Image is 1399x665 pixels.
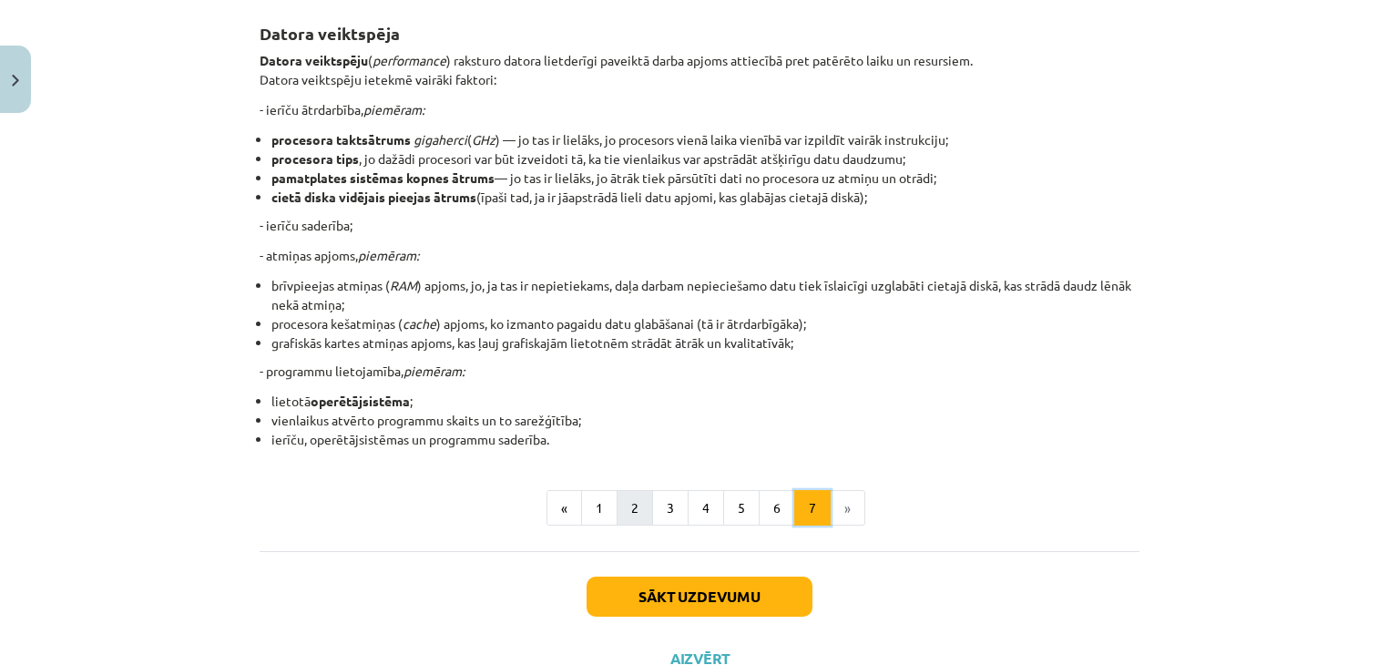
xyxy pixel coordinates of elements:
[260,23,400,44] strong: Datora veiktspēja
[260,490,1139,527] nav: Page navigation example
[260,216,1139,235] p: - ierīču saderība;
[617,490,653,527] button: 2
[390,277,417,293] em: RAM
[271,189,476,205] strong: cietā diska vidējais pieejas ātrums
[271,149,1139,169] li: , jo dažādi procesori var būt izveidoti tā, ka tie vienlaikus var apstrādāt atšķirīgu datu daudzumu;
[260,246,1139,265] p: - atmiņas apjoms,
[271,169,495,186] strong: pamatplates sistēmas kopnes ātrums
[688,490,724,527] button: 4
[271,130,1139,149] li: ( ) — jo tas ir lielāks, jo procesors vienā laika vienībā var izpildīt vairāk instrukciju;
[358,247,419,263] em: piemēram:
[546,490,582,527] button: «
[652,490,689,527] button: 3
[260,362,1139,381] p: - programmu lietojamība,
[414,131,467,148] em: gigaherci
[472,131,495,148] em: GHz
[271,150,359,167] strong: procesora tips
[271,411,1139,430] li: vienlaikus atvērto programmu skaits un to sarežģītība;
[271,131,411,148] strong: procesora taktsātrums
[794,490,831,527] button: 7
[587,577,812,617] button: Sākt uzdevumu
[271,188,1139,207] li: (īpaši tad, ja ir jāapstrādā lieli datu apjomi, kas glabājas cietajā diskā);
[260,100,1139,119] p: - ierīču ātrdarbība,
[271,169,1139,188] li: — jo tas ir lielāks, jo ātrāk tiek pārsūtīti dati no procesora uz atmiņu un otrādi;
[363,101,424,118] em: piemēram:
[271,314,1139,333] li: procesora kešatmiņas ( ) apjoms, ko izmanto pagaidu datu glabāšanai (tā ir ātrdarbīgāka);
[271,276,1139,314] li: brīvpieejas atmiņas ( ) apjoms, jo, ja tas ir nepietiekams, daļa darbam nepieciešamo datu tiek īs...
[403,315,436,332] em: cache
[271,392,1139,411] li: lietotā ;
[260,52,368,68] strong: Datora veiktspēju
[271,333,1139,353] li: grafiskās kartes atmiņas apjoms, kas ļauj grafiskajām lietotnēm strādāt ātrāk un kvalitatīvāk;
[260,51,1139,89] p: ( ) raksturo datora lietderīgi paveiktā darba apjoms attiecībā pret patērēto laiku un resursiem. ...
[12,75,19,87] img: icon-close-lesson-0947bae3869378f0d4975bcd49f059093ad1ed9edebbc8119c70593378902aed.svg
[373,52,446,68] em: performance
[271,430,1139,449] li: ierīču, operētājsistēmas un programmu saderība.
[403,363,465,379] em: piemēram:
[759,490,795,527] button: 6
[581,490,618,527] button: 1
[723,490,760,527] button: 5
[311,393,410,409] strong: operētājsistēma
